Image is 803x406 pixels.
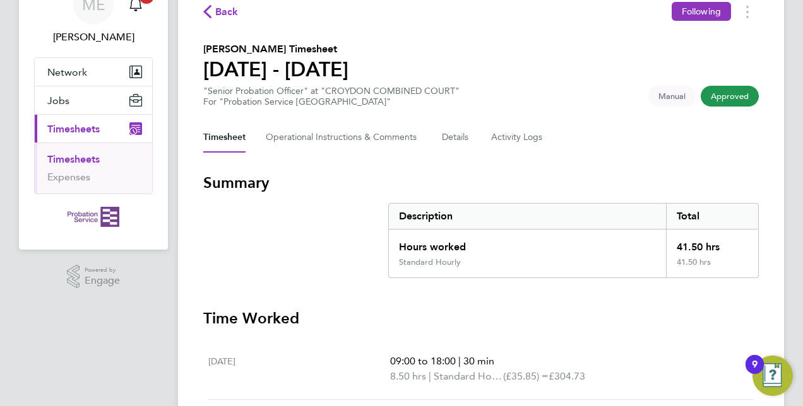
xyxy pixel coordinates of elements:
[35,86,152,114] button: Jobs
[701,86,759,107] span: This timesheet has been approved.
[390,355,456,367] span: 09:00 to 18:00
[752,356,793,396] button: Open Resource Center, 9 new notifications
[648,86,696,107] span: This timesheet was manually created.
[47,171,90,183] a: Expenses
[47,123,100,135] span: Timesheets
[736,2,759,21] button: Timesheets Menu
[389,229,666,257] div: Hours worked
[434,369,503,384] span: Standard Hourly
[666,229,758,257] div: 41.50 hrs
[203,57,348,82] h1: [DATE] - [DATE]
[47,95,69,107] span: Jobs
[682,6,721,17] span: Following
[549,370,585,382] span: £304.73
[666,257,758,277] div: 41.50 hrs
[429,370,431,382] span: |
[47,66,87,78] span: Network
[47,153,100,165] a: Timesheets
[666,204,758,229] div: Total
[389,204,666,229] div: Description
[35,115,152,142] button: Timesheets
[266,122,422,153] button: Operational Instructions & Comments
[203,4,239,20] button: Back
[35,58,152,86] button: Network
[388,203,759,278] div: Summary
[35,142,152,194] div: Timesheets
[442,122,471,153] button: Details
[752,364,758,381] div: 9
[215,4,239,20] span: Back
[463,355,494,367] span: 30 min
[203,42,348,57] h2: [PERSON_NAME] Timesheet
[34,207,153,227] a: Go to home page
[503,370,549,382] span: (£35.85) =
[85,265,120,275] span: Powered by
[458,355,461,367] span: |
[85,275,120,286] span: Engage
[491,122,544,153] button: Activity Logs
[208,354,390,384] div: [DATE]
[203,308,759,328] h3: Time Worked
[399,257,461,267] div: Standard Hourly
[203,173,759,193] h3: Summary
[203,86,460,107] div: "Senior Probation Officer" at "CROYDON COMBINED COURT"
[672,2,731,21] button: Following
[34,30,153,45] span: Michael Emmett
[68,207,119,227] img: probationservice-logo-retina.png
[203,122,246,153] button: Timesheet
[203,96,460,107] div: For "Probation Service [GEOGRAPHIC_DATA]"
[390,370,426,382] span: 8.50 hrs
[67,265,121,289] a: Powered byEngage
